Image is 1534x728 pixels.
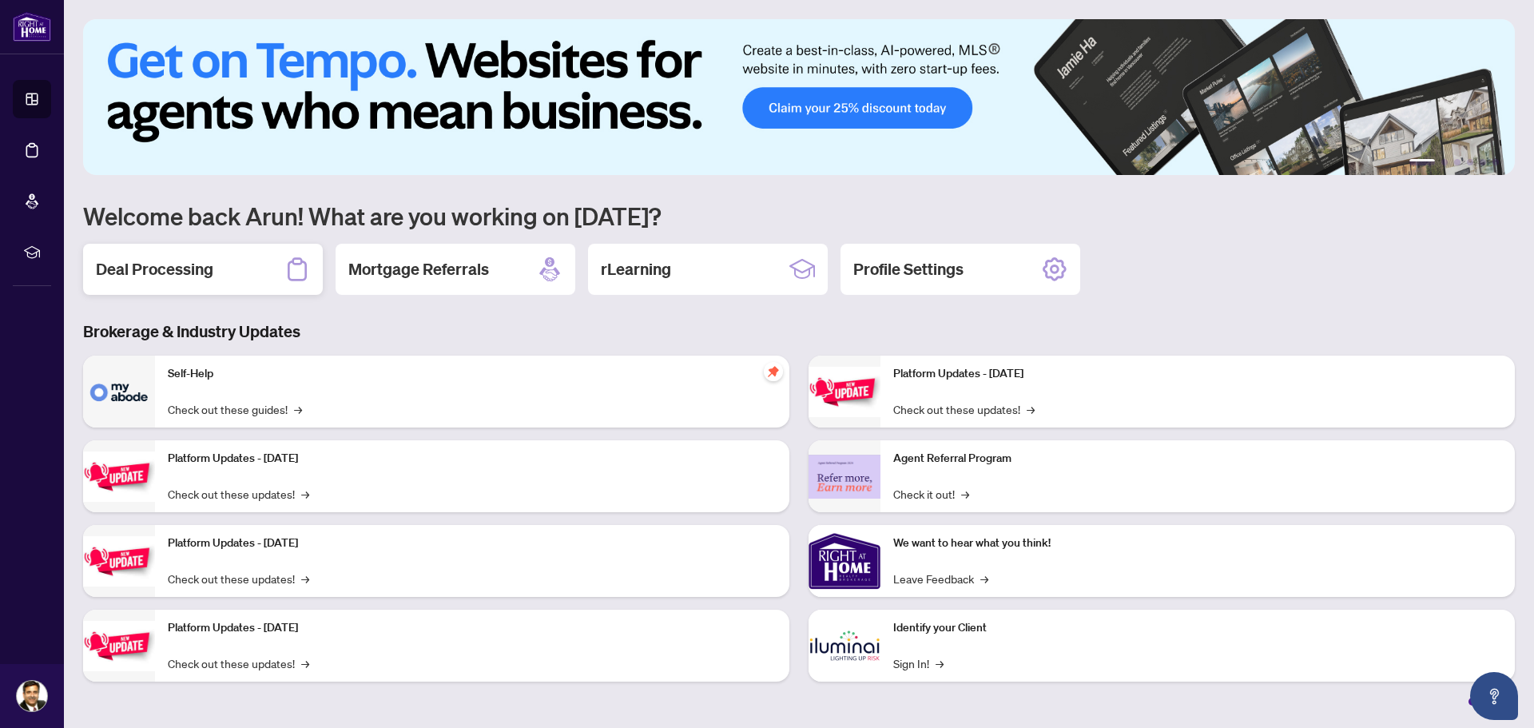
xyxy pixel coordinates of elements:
[893,450,1502,467] p: Agent Referral Program
[168,535,777,552] p: Platform Updates - [DATE]
[764,362,783,381] span: pushpin
[294,400,302,418] span: →
[168,654,309,672] a: Check out these updates!→
[961,485,969,503] span: →
[83,320,1515,343] h3: Brokerage & Industry Updates
[83,19,1515,175] img: Slide 0
[13,12,51,42] img: logo
[168,450,777,467] p: Platform Updates - [DATE]
[809,455,880,499] img: Agent Referral Program
[809,610,880,682] img: Identify your Client
[893,535,1502,552] p: We want to hear what you think!
[809,525,880,597] img: We want to hear what you think!
[980,570,988,587] span: →
[1480,159,1486,165] button: 5
[1470,672,1518,720] button: Open asap
[83,621,155,671] img: Platform Updates - July 8, 2025
[168,485,309,503] a: Check out these updates!→
[301,654,309,672] span: →
[1441,159,1448,165] button: 2
[809,367,880,417] img: Platform Updates - June 23, 2025
[893,400,1035,418] a: Check out these updates!→
[936,654,944,672] span: →
[83,201,1515,231] h1: Welcome back Arun! What are you working on [DATE]?
[168,365,777,383] p: Self-Help
[1467,159,1473,165] button: 4
[1409,159,1435,165] button: 1
[893,619,1502,637] p: Identify your Client
[168,570,309,587] a: Check out these updates!→
[168,619,777,637] p: Platform Updates - [DATE]
[83,452,155,502] img: Platform Updates - September 16, 2025
[96,258,213,280] h2: Deal Processing
[348,258,489,280] h2: Mortgage Referrals
[1027,400,1035,418] span: →
[168,400,302,418] a: Check out these guides!→
[301,570,309,587] span: →
[893,365,1502,383] p: Platform Updates - [DATE]
[83,536,155,587] img: Platform Updates - July 21, 2025
[17,681,47,711] img: Profile Icon
[893,654,944,672] a: Sign In!→
[83,356,155,428] img: Self-Help
[893,570,988,587] a: Leave Feedback→
[893,485,969,503] a: Check it out!→
[853,258,964,280] h2: Profile Settings
[1492,159,1499,165] button: 6
[301,485,309,503] span: →
[601,258,671,280] h2: rLearning
[1454,159,1460,165] button: 3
